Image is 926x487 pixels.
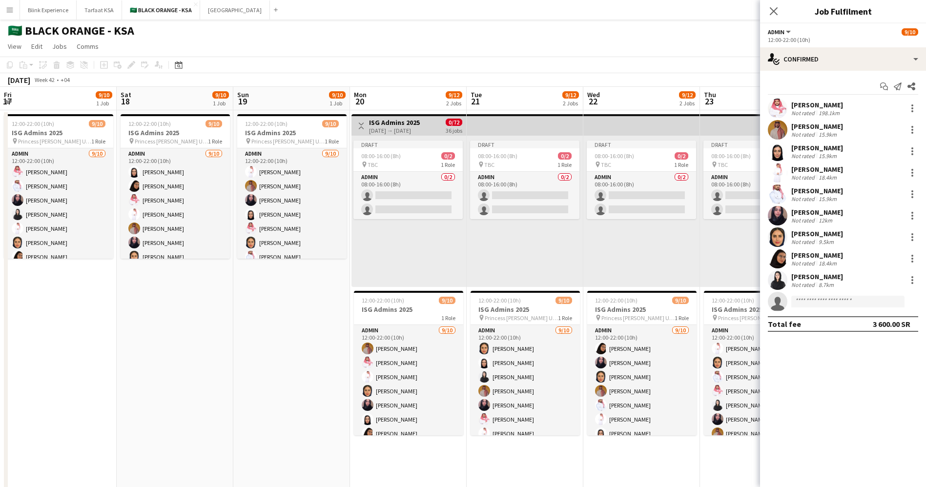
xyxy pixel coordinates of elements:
button: [GEOGRAPHIC_DATA] [200,0,270,20]
div: 198.1km [817,109,842,117]
div: 15.9km [817,131,839,138]
span: 1 Role [91,138,105,145]
app-card-role: Admin0/208:00-16:00 (8h) [587,172,696,219]
span: 12:00-22:00 (10h) [595,297,638,304]
span: 9/10 [322,120,339,127]
div: 12:00-22:00 (10h)9/10ISG Admins 20251 RoleAdmin9/1012:00-22:00 (10h)[PERSON_NAME][PERSON_NAME][PE... [354,291,463,435]
app-job-card: 12:00-22:00 (10h)9/10ISG Admins 2025 Princess [PERSON_NAME] University1 RoleAdmin9/1012:00-22:00 ... [587,291,697,435]
span: TBC [484,161,494,168]
button: Tarfaat KSA [77,0,122,20]
app-card-role: Admin9/1012:00-22:00 (10h)[PERSON_NAME][PERSON_NAME][PERSON_NAME][PERSON_NAME][PERSON_NAME][PERSO... [121,148,230,309]
app-card-role: Admin9/1012:00-22:00 (10h)[PERSON_NAME][PERSON_NAME][PERSON_NAME][PERSON_NAME][PERSON_NAME][PERSO... [471,325,580,486]
span: 9/10 [96,91,112,99]
h3: Job Fulfilment [760,5,926,18]
span: 12:00-22:00 (10h) [128,120,171,127]
div: Not rated [791,238,817,245]
span: Comms [77,42,99,51]
span: 0/2 [558,152,572,160]
div: 2 Jobs [446,100,462,107]
span: 0/2 [675,152,688,160]
app-job-card: 12:00-22:00 (10h)9/10ISG Admins 2025 Princess [PERSON_NAME] University1 RoleAdmin9/1012:00-22:00 ... [121,114,230,259]
span: 20 [352,96,367,107]
span: 9/10 [902,28,918,36]
h3: ISG Admins 2025 [471,305,580,314]
span: 9/10 [556,297,572,304]
div: 1 Job [96,100,112,107]
app-card-role: Admin9/1012:00-22:00 (10h)[PERSON_NAME][PERSON_NAME][PERSON_NAME][PERSON_NAME][PERSON_NAME][PERSO... [704,325,813,486]
h3: ISG Admins 2025 [369,118,420,127]
div: 18.4km [817,174,839,181]
span: Tue [471,90,482,99]
button: Admin [768,28,792,36]
div: 12km [817,217,834,224]
span: Princess [PERSON_NAME] University [718,314,791,322]
div: [PERSON_NAME] [791,186,843,195]
app-card-role: Admin0/208:00-16:00 (8h) [703,172,813,219]
span: 17 [2,96,12,107]
span: 12:00-22:00 (10h) [712,297,754,304]
div: 2 Jobs [679,100,695,107]
div: Not rated [791,281,817,288]
h3: ISG Admins 2025 [704,305,813,314]
div: Not rated [791,195,817,203]
span: 21 [469,96,482,107]
span: TBC [601,161,611,168]
div: 15.9km [817,195,839,203]
span: 9/10 [89,120,105,127]
div: 15.9km [817,152,839,160]
span: 9/12 [679,91,696,99]
span: 9/12 [446,91,462,99]
div: 12:00-22:00 (10h)9/10ISG Admins 2025 Princess [PERSON_NAME] University1 RoleAdmin9/1012:00-22:00 ... [704,291,813,435]
div: Not rated [791,174,817,181]
div: Confirmed [760,47,926,71]
app-job-card: Draft08:00-16:00 (8h)0/2 TBC1 RoleAdmin0/208:00-16:00 (8h) [353,141,463,219]
app-card-role: Admin0/208:00-16:00 (8h) [470,172,579,219]
span: 1 Role [557,161,572,168]
a: View [4,40,25,53]
span: View [8,42,21,51]
span: Sat [121,90,131,99]
span: Week 42 [32,76,57,83]
div: 12:00-22:00 (10h)9/10ISG Admins 2025 Princess [PERSON_NAME] University1 RoleAdmin9/1012:00-22:00 ... [237,114,347,259]
h3: ISG Admins 2025 [121,128,230,137]
span: Mon [354,90,367,99]
span: Princess [PERSON_NAME] University [485,314,558,322]
span: 9/10 [329,91,346,99]
div: Draft [587,141,696,148]
div: +04 [61,76,70,83]
span: 9/10 [206,120,222,127]
span: 1 Role [558,314,572,322]
app-job-card: 12:00-22:00 (10h)9/10ISG Admins 2025 Princess [PERSON_NAME] University1 RoleAdmin9/1012:00-22:00 ... [471,291,580,435]
app-card-role: Admin9/1012:00-22:00 (10h)[PERSON_NAME][PERSON_NAME][PERSON_NAME][PERSON_NAME][PERSON_NAME][PERSO... [587,325,697,486]
h3: ISG Admins 2025 [354,305,463,314]
div: [DATE] [8,75,30,85]
div: 1 Job [213,100,228,107]
div: [DATE] → [DATE] [369,127,420,134]
a: Jobs [48,40,71,53]
app-job-card: Draft08:00-16:00 (8h)0/2 TBC1 RoleAdmin0/208:00-16:00 (8h) [587,141,696,219]
div: Not rated [791,131,817,138]
span: TBC [368,161,378,168]
span: 22 [586,96,600,107]
span: 19 [236,96,249,107]
span: 1 Role [208,138,222,145]
a: Comms [73,40,103,53]
span: 0/72 [446,119,462,126]
span: 12:00-22:00 (10h) [245,120,288,127]
app-job-card: Draft08:00-16:00 (8h)0/2 TBC1 RoleAdmin0/208:00-16:00 (8h) [470,141,579,219]
div: 1 Job [329,100,345,107]
span: 12:00-22:00 (10h) [12,120,54,127]
button: 🇸🇦 BLACK ORANGE - KSA [122,0,200,20]
span: 08:00-16:00 (8h) [711,152,751,160]
div: [PERSON_NAME] [791,101,843,109]
h1: 🇸🇦 BLACK ORANGE - KSA [8,23,134,38]
div: 9.5km [817,238,836,245]
app-job-card: Draft08:00-16:00 (8h)0/2 TBC1 RoleAdmin0/208:00-16:00 (8h) [703,141,813,219]
div: [PERSON_NAME] [791,208,843,217]
div: Not rated [791,109,817,117]
div: 12:00-22:00 (10h) [768,36,918,43]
